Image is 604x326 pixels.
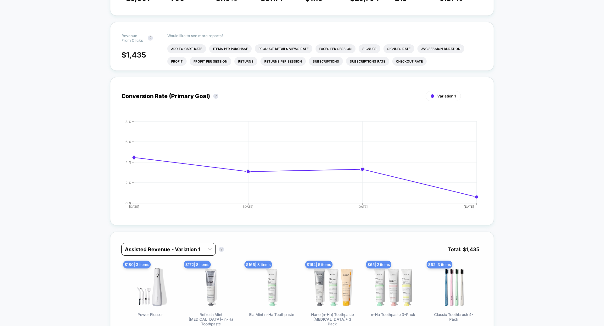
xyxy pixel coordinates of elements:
span: Total: $ 1,435 [445,243,483,256]
li: Items Per Purchase [209,44,252,53]
li: Profit [167,57,187,66]
span: Classic Toothbrush 4-Pack [430,312,478,322]
span: $ 166 | 8 items [244,261,272,268]
li: Returns Per Session [260,57,306,66]
tspan: 4 % [126,160,131,164]
img: Nano (n-Ha) Toothpaste Whitening* 3 Pack [310,265,355,309]
span: $ 164 | 5 items [305,261,333,268]
span: $ 180 | 3 items [123,261,151,268]
li: Signups Rate [383,44,414,53]
button: ? [148,36,153,41]
img: Refresh Mint Whitening* n-Ha Toothpaste [189,265,233,309]
span: $ 62 | 3 items [427,261,452,268]
li: Checkout Rate [392,57,427,66]
span: Ela Mint n-Ha Toothpaste [249,312,294,317]
button: ? [213,94,218,99]
span: $ 65 | 2 items [366,261,391,268]
tspan: 2 % [126,180,131,184]
span: Revenue From Clicks [121,33,145,43]
tspan: [DATE] [357,205,367,208]
tspan: 6 % [126,140,131,143]
li: Returns [234,57,257,66]
button: ? [219,247,224,252]
tspan: 0 % [126,201,131,205]
span: $ 172 | 8 items [184,261,211,268]
img: Classic Toothbrush 4-Pack [432,265,476,309]
li: Add To Cart Rate [167,44,206,53]
tspan: [DATE] [464,205,474,208]
li: Signups [359,44,380,53]
li: Avg Session Duration [417,44,464,53]
li: Profit Per Session [190,57,231,66]
span: 1,435 [126,51,146,59]
img: Ela Mint n-Ha Toothpaste [250,265,294,309]
img: n-Ha Toothpaste 3-Pack [371,265,415,309]
li: Subscriptions Rate [346,57,389,66]
span: Variation 1 [437,94,456,98]
img: Power Flosser [128,265,172,309]
tspan: 8 % [126,119,131,123]
span: Power Flosser [137,312,163,317]
tspan: [DATE] [243,205,253,208]
div: CONVERSION_RATE [115,120,476,214]
p: Would like to see more reports? [167,33,483,38]
li: Subscriptions [309,57,343,66]
span: n-Ha Toothpaste 3-Pack [371,312,415,317]
span: $ [121,51,146,59]
li: Product Details Views Rate [255,44,312,53]
tspan: [DATE] [129,205,139,208]
li: Pages Per Session [316,44,355,53]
